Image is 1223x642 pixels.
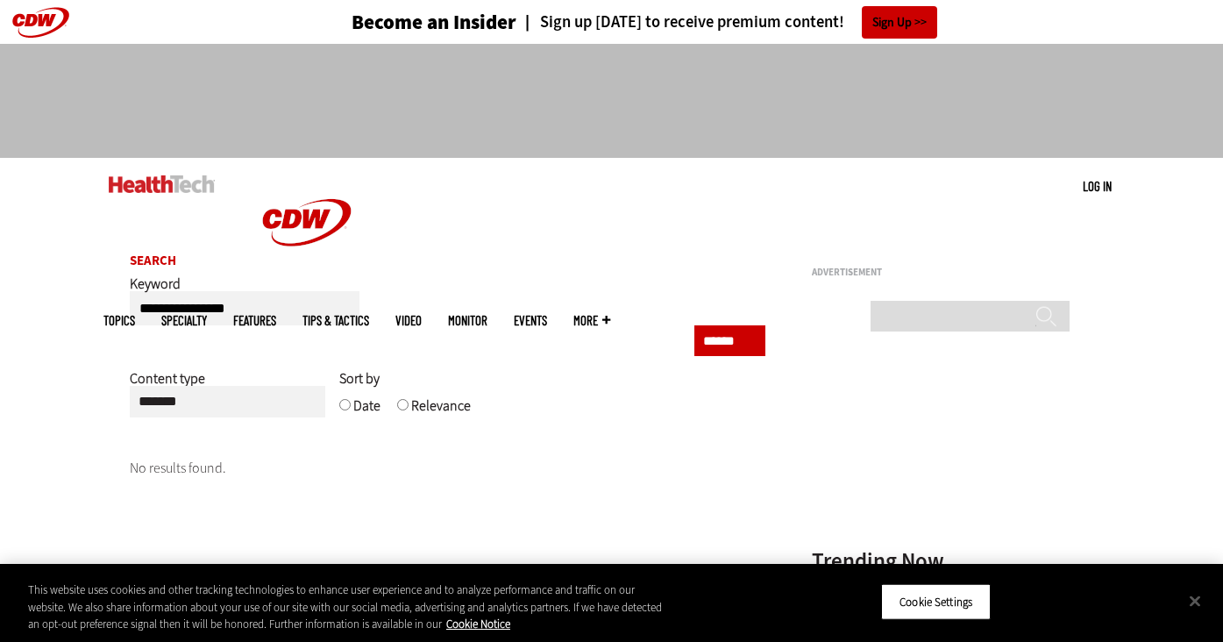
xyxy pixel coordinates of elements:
span: Specialty [161,314,207,327]
a: Sign Up [862,6,937,39]
button: Close [1176,581,1214,620]
button: Cookie Settings [881,583,991,620]
iframe: advertisement [293,61,931,140]
a: Tips & Tactics [302,314,369,327]
span: Topics [103,314,135,327]
div: User menu [1083,177,1112,196]
a: More information about your privacy [446,617,510,631]
a: CDW [241,274,373,292]
a: Sign up [DATE] to receive premium content! [516,14,844,31]
a: MonITor [448,314,487,327]
img: Home [109,175,215,193]
span: More [573,314,610,327]
label: Date [353,396,380,428]
a: Become an Insider [286,12,516,32]
a: Events [514,314,547,327]
a: Log in [1083,178,1112,194]
h3: Become an Insider [352,12,516,32]
a: Video [395,314,422,327]
div: This website uses cookies and other tracking technologies to enhance user experience and to analy... [28,581,672,633]
img: Home [241,158,373,288]
iframe: advertisement [812,284,1075,503]
h3: Trending Now [812,550,1075,572]
span: Sort by [339,369,380,388]
p: No results found. [130,457,766,480]
label: Content type [130,369,205,401]
label: Relevance [411,396,471,428]
a: Features [233,314,276,327]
